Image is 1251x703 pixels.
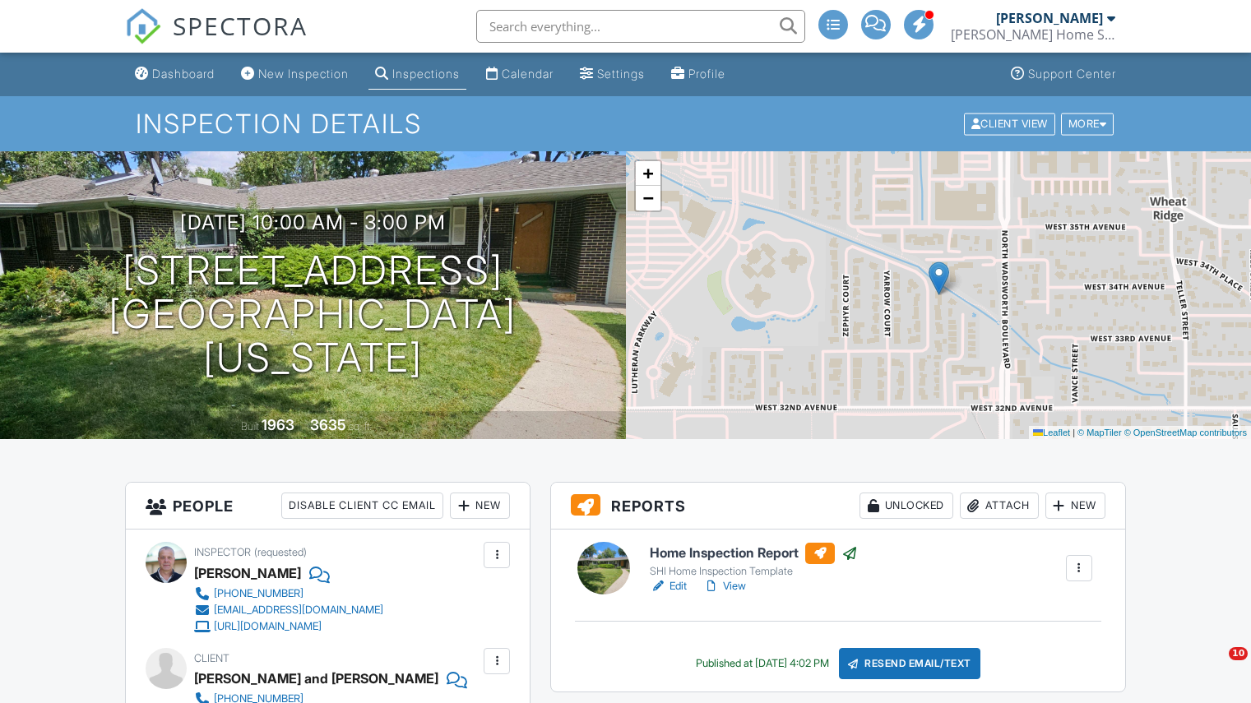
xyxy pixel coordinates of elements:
[349,420,372,432] span: sq. ft.
[241,420,259,432] span: Built
[650,578,687,594] a: Edit
[960,493,1039,519] div: Attach
[194,561,301,585] div: [PERSON_NAME]
[450,493,510,519] div: New
[262,416,294,433] div: 1963
[502,67,554,81] div: Calendar
[551,483,1125,530] h3: Reports
[642,163,653,183] span: +
[962,117,1059,129] a: Client View
[951,26,1115,43] div: Scott Home Services, LLC
[839,648,980,679] div: Resend Email/Text
[214,604,383,617] div: [EMAIL_ADDRESS][DOMAIN_NAME]
[1124,428,1247,437] a: © OpenStreetMap contributors
[1073,428,1075,437] span: |
[859,493,953,519] div: Unlocked
[650,565,858,578] div: SHI Home Inspection Template
[194,546,251,558] span: Inspector
[214,620,322,633] div: [URL][DOMAIN_NAME]
[26,249,600,379] h1: [STREET_ADDRESS] [GEOGRAPHIC_DATA][US_STATE]
[476,10,805,43] input: Search everything...
[642,187,653,208] span: −
[1028,67,1116,81] div: Support Center
[636,161,660,186] a: Zoom in
[573,59,651,90] a: Settings
[194,618,383,635] a: [URL][DOMAIN_NAME]
[1004,59,1123,90] a: Support Center
[703,578,746,594] a: View
[136,109,1115,138] h1: Inspection Details
[929,261,949,295] img: Marker
[368,59,466,90] a: Inspections
[258,67,349,81] div: New Inspection
[688,67,725,81] div: Profile
[1045,493,1105,519] div: New
[125,22,308,57] a: SPECTORA
[1061,113,1114,135] div: More
[665,59,732,90] a: Profile
[597,67,645,81] div: Settings
[180,211,446,234] h3: [DATE] 10:00 am - 3:00 pm
[125,8,161,44] img: The Best Home Inspection Software - Spectora
[392,67,460,81] div: Inspections
[152,67,215,81] div: Dashboard
[310,416,346,433] div: 3635
[696,657,829,670] div: Published at [DATE] 4:02 PM
[234,59,355,90] a: New Inspection
[194,666,438,691] div: [PERSON_NAME] and [PERSON_NAME]
[194,652,229,664] span: Client
[214,587,303,600] div: [PHONE_NUMBER]
[636,186,660,210] a: Zoom out
[194,585,383,602] a: [PHONE_NUMBER]
[1033,428,1070,437] a: Leaflet
[194,602,383,618] a: [EMAIL_ADDRESS][DOMAIN_NAME]
[1195,647,1235,687] iframe: Intercom live chat
[281,493,443,519] div: Disable Client CC Email
[650,543,858,579] a: Home Inspection Report SHI Home Inspection Template
[254,546,307,558] span: (requested)
[480,59,560,90] a: Calendar
[173,8,308,43] span: SPECTORA
[964,113,1055,135] div: Client View
[1077,428,1122,437] a: © MapTiler
[128,59,221,90] a: Dashboard
[996,10,1103,26] div: [PERSON_NAME]
[1229,647,1248,660] span: 10
[650,543,858,564] h6: Home Inspection Report
[126,483,530,530] h3: People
